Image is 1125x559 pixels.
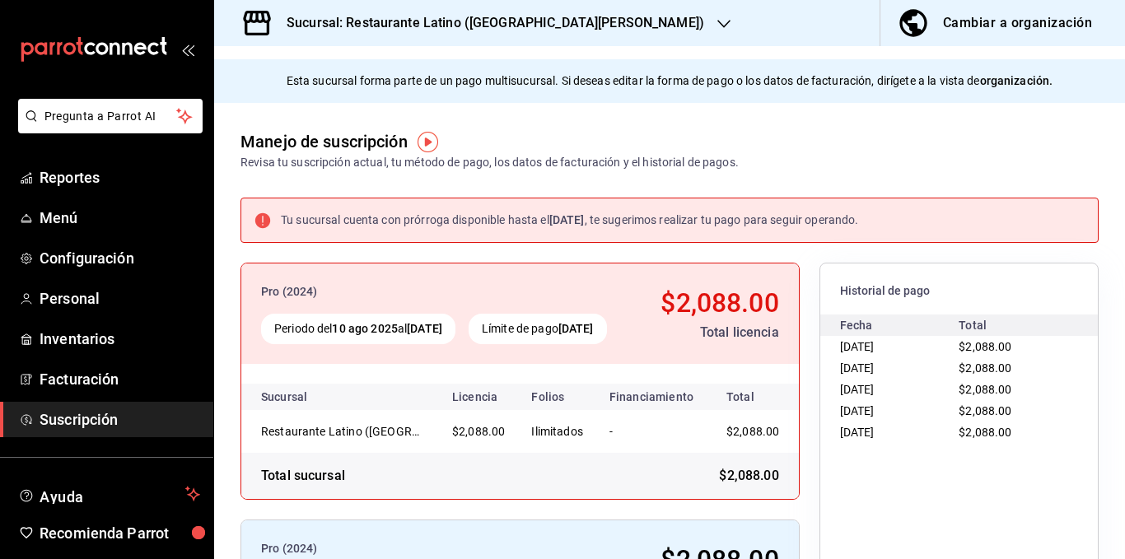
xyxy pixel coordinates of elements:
span: $2,088.00 [959,426,1011,439]
div: [DATE] [840,357,959,379]
span: Ayuda [40,484,179,504]
div: Límite de pago [469,314,607,344]
span: Configuración [40,247,200,269]
span: $2,088.00 [959,361,1011,375]
span: $2,088.00 [959,383,1011,396]
div: Total [959,314,1078,336]
th: Licencia [439,384,518,410]
div: Total licencia [641,323,779,342]
div: Pro (2024) [261,540,612,557]
div: [DATE] [840,400,959,422]
div: Fecha [840,314,959,336]
button: open_drawer_menu [181,43,194,56]
span: Historial de pago [840,283,1078,299]
td: - [596,410,707,453]
th: Total [707,384,805,410]
span: Reportes [40,166,200,189]
span: $2,088.00 [661,287,778,319]
div: Total sucursal [261,466,345,486]
div: Esta sucursal forma parte de un pago multisucursal. Si deseas editar la forma de pago o los datos... [214,59,1125,103]
div: Restaurante Latino (San Jeronimo MTY) [261,423,426,440]
div: [DATE] [840,379,959,400]
th: Financiamiento [596,384,707,410]
div: Manejo de suscripción [240,129,408,154]
div: Restaurante Latino ([GEOGRAPHIC_DATA][PERSON_NAME] MTY) [261,423,426,440]
span: Personal [40,287,200,310]
div: Revisa tu suscripción actual, tu método de pago, los datos de facturación y el historial de pagos. [240,154,739,171]
h3: Sucursal: Restaurante Latino ([GEOGRAPHIC_DATA][PERSON_NAME]) [273,13,704,33]
span: $2,088.00 [959,340,1011,353]
a: Pregunta a Parrot AI [12,119,203,137]
span: Suscripción [40,408,200,431]
span: $2,088.00 [452,425,505,438]
strong: organización. [980,74,1053,87]
span: $2,088.00 [719,466,778,486]
span: $2,088.00 [959,404,1011,417]
div: Periodo del al [261,314,455,344]
div: [DATE] [840,422,959,443]
strong: 10 ago 2025 [332,322,397,335]
span: $2,088.00 [726,425,779,438]
div: Tu sucursal cuenta con prórroga disponible hasta el , te sugerimos realizar tu pago para seguir o... [281,212,858,229]
strong: [DATE] [558,322,594,335]
div: Pro (2024) [261,283,628,300]
span: Menú [40,207,200,229]
strong: [DATE] [549,213,585,226]
div: Sucursal [261,390,352,403]
img: Tooltip marker [418,132,438,152]
span: Pregunta a Parrot AI [44,108,177,125]
strong: [DATE] [407,322,442,335]
span: Recomienda Parrot [40,522,200,544]
th: Folios [518,384,596,410]
td: Ilimitados [518,410,596,453]
div: Cambiar a organización [943,12,1092,35]
span: Facturación [40,368,200,390]
div: [DATE] [840,336,959,357]
button: Pregunta a Parrot AI [18,99,203,133]
span: Inventarios [40,328,200,350]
